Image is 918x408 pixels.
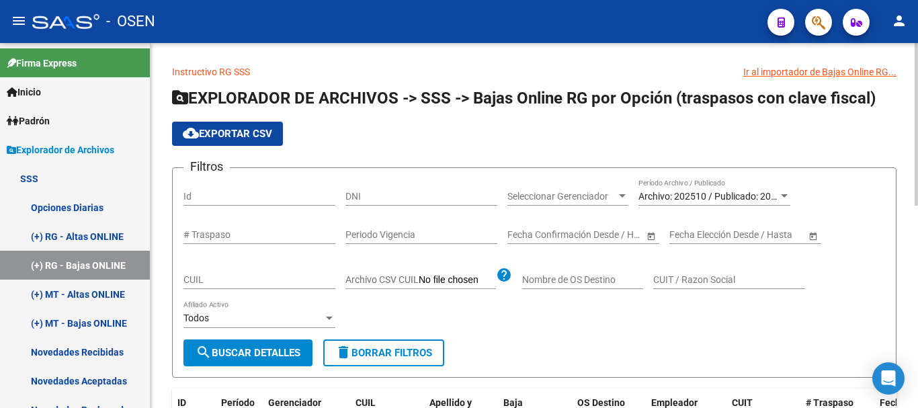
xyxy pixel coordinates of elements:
[568,229,634,241] input: Fecha fin
[345,274,419,285] span: Archivo CSV CUIL
[172,122,283,146] button: Exportar CSV
[11,13,27,29] mat-icon: menu
[669,229,718,241] input: Fecha inicio
[872,362,905,395] div: Open Intercom Messenger
[183,157,230,176] h3: Filtros
[196,347,300,359] span: Buscar Detalles
[106,7,155,36] span: - OSEN
[356,397,376,408] span: CUIL
[335,347,432,359] span: Borrar Filtros
[183,313,209,323] span: Todos
[638,191,792,202] span: Archivo: 202510 / Publicado: 202509
[323,339,444,366] button: Borrar Filtros
[507,229,556,241] input: Fecha inicio
[183,125,199,141] mat-icon: cloud_download
[196,344,212,360] mat-icon: search
[806,229,820,243] button: Open calendar
[183,339,312,366] button: Buscar Detalles
[743,65,896,79] div: Ir al importador de Bajas Online RG...
[644,229,658,243] button: Open calendar
[172,89,876,108] span: EXPLORADOR DE ARCHIVOS -> SSS -> Bajas Online RG por Opción (traspasos con clave fiscal)
[268,397,321,408] span: Gerenciador
[7,114,50,128] span: Padrón
[503,397,523,408] span: Baja
[7,142,114,157] span: Explorador de Archivos
[183,128,272,140] span: Exportar CSV
[7,56,77,71] span: Firma Express
[651,397,698,408] span: Empleador
[507,191,616,202] span: Seleccionar Gerenciador
[577,397,625,408] span: OS Destino
[496,267,512,283] mat-icon: help
[806,397,853,408] span: # Traspaso
[172,67,250,77] a: Instructivo RG SSS
[177,397,186,408] span: ID
[7,85,41,99] span: Inicio
[730,229,796,241] input: Fecha fin
[419,274,496,286] input: Archivo CSV CUIL
[335,344,351,360] mat-icon: delete
[891,13,907,29] mat-icon: person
